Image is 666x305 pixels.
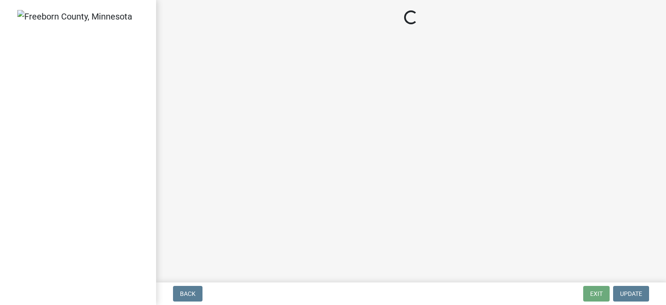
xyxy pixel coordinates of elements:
[180,290,196,297] span: Back
[613,286,649,302] button: Update
[17,10,132,23] img: Freeborn County, Minnesota
[173,286,202,302] button: Back
[583,286,610,302] button: Exit
[620,290,642,297] span: Update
